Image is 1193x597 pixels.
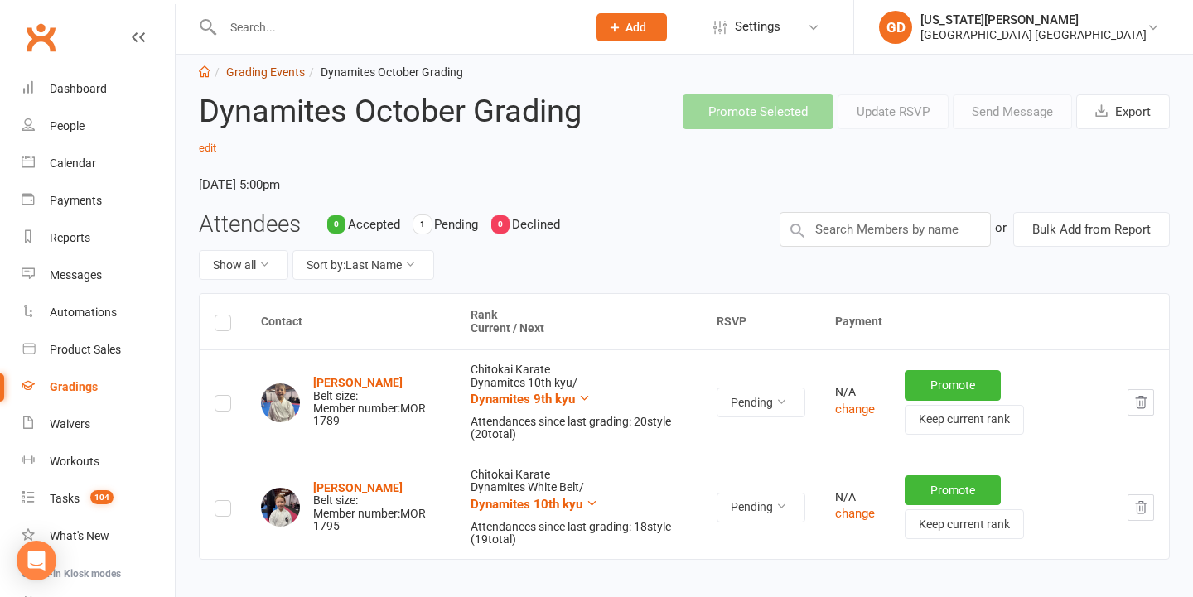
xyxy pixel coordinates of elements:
[920,12,1147,27] div: [US_STATE][PERSON_NAME]
[471,494,598,514] button: Dynamites 10th kyu
[22,368,175,406] a: Gradings
[22,480,175,518] a: Tasks 104
[348,217,400,232] span: Accepted
[434,217,478,232] span: Pending
[199,250,288,280] button: Show all
[22,108,175,145] a: People
[199,94,589,170] h2: Dynamites October Grading
[50,231,90,244] div: Reports
[879,11,912,44] div: GD
[50,529,109,542] div: What's New
[199,171,589,199] time: [DATE] 5:00pm
[22,331,175,368] a: Product Sales
[261,383,300,422] img: Jaxon Bayliff
[22,219,175,257] a: Reports
[50,82,107,95] div: Dashboard
[313,377,441,428] div: Belt size: Member number: MOR 1789
[471,521,687,546] div: Attendances since last grading: 18 style ( 19 total)
[471,416,687,441] div: Attendances since last grading: 20 style ( 20 total)
[456,294,702,349] th: Rank Current / Next
[413,215,432,234] div: 1
[22,518,175,555] a: What's New
[218,16,575,39] input: Search...
[471,497,582,512] span: Dynamites 10th kyu
[22,257,175,294] a: Messages
[327,215,345,234] div: 0
[90,490,114,504] span: 104
[835,491,875,503] div: N/A
[491,215,510,234] div: 0
[292,250,434,280] button: Sort by:Last Name
[50,380,98,393] div: Gradings
[22,443,175,480] a: Workouts
[199,142,216,154] a: edit
[50,119,85,132] div: People
[905,509,1024,539] button: Keep current rank
[22,182,175,219] a: Payments
[905,475,1001,505] button: Promote
[735,8,780,46] span: Settings
[305,63,463,81] li: Dynamites October Grading
[199,212,301,238] h3: Attendees
[313,376,403,389] a: [PERSON_NAME]
[261,488,300,527] img: Lyla Schubert
[246,294,456,349] th: Contact
[995,212,1007,243] div: or
[50,343,121,356] div: Product Sales
[780,212,991,247] input: Search Members by name
[313,481,403,494] a: [PERSON_NAME]
[22,70,175,108] a: Dashboard
[471,389,591,409] button: Dynamites 9th kyu
[835,399,875,419] button: change
[717,388,805,417] button: Pending
[50,194,102,207] div: Payments
[835,386,875,398] div: N/A
[22,145,175,182] a: Calendar
[717,493,805,522] button: Pending
[625,21,646,34] span: Add
[22,294,175,331] a: Automations
[471,392,575,407] span: Dynamites 9th kyu
[820,294,1169,349] th: Payment
[20,17,61,58] a: Clubworx
[920,27,1147,42] div: [GEOGRAPHIC_DATA] [GEOGRAPHIC_DATA]
[50,417,90,431] div: Waivers
[313,482,441,533] div: Belt size: Member number: MOR 1795
[50,492,80,505] div: Tasks
[456,455,702,560] td: Chitokai Karate Dynamites White Belt /
[1013,212,1170,247] button: Bulk Add from Report
[50,455,99,468] div: Workouts
[905,370,1001,400] button: Promote
[596,13,667,41] button: Add
[22,406,175,443] a: Waivers
[50,306,117,319] div: Automations
[226,65,305,79] a: Grading Events
[835,503,875,523] button: change
[456,349,702,455] td: Chitokai Karate Dynamites 10th kyu /
[17,541,56,580] div: Open Intercom Messenger
[1076,94,1170,129] button: Export
[50,156,96,170] div: Calendar
[50,268,102,282] div: Messages
[512,217,560,232] span: Declined
[905,405,1024,435] button: Keep current rank
[702,294,820,349] th: RSVP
